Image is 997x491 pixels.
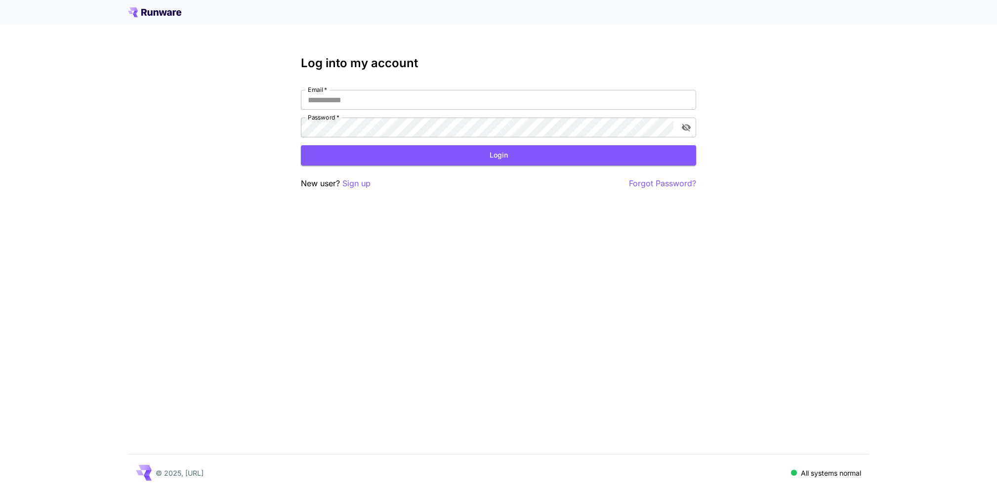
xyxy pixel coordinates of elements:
[629,177,696,190] button: Forgot Password?
[301,56,696,70] h3: Log into my account
[342,177,371,190] button: Sign up
[801,468,861,478] p: All systems normal
[301,177,371,190] p: New user?
[156,468,204,478] p: © 2025, [URL]
[308,113,339,122] label: Password
[677,119,695,136] button: toggle password visibility
[301,145,696,165] button: Login
[308,85,327,94] label: Email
